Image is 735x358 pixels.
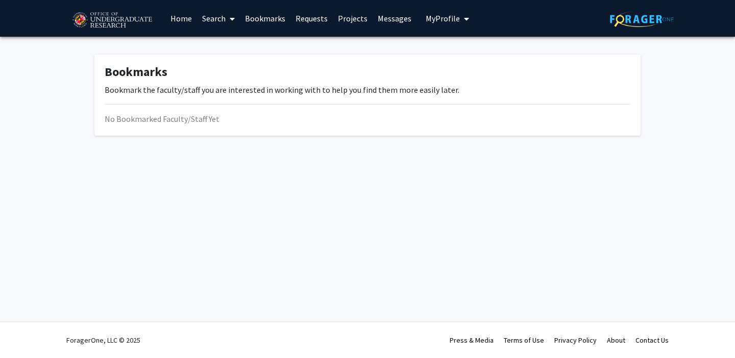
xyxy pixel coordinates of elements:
p: Bookmark the faculty/staff you are interested in working with to help you find them more easily l... [105,84,630,96]
iframe: Chat [8,312,43,350]
img: University of Maryland Logo [69,8,155,33]
a: Privacy Policy [554,336,597,345]
img: ForagerOne Logo [610,11,674,27]
a: Search [197,1,240,36]
span: My Profile [426,13,460,23]
a: Requests [290,1,333,36]
h1: Bookmarks [105,65,630,80]
a: Bookmarks [240,1,290,36]
a: Projects [333,1,373,36]
a: Press & Media [450,336,494,345]
a: Contact Us [635,336,669,345]
div: No Bookmarked Faculty/Staff Yet [105,113,630,125]
a: Home [165,1,197,36]
div: ForagerOne, LLC © 2025 [66,322,140,358]
a: Terms of Use [504,336,544,345]
a: About [607,336,625,345]
a: Messages [373,1,416,36]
